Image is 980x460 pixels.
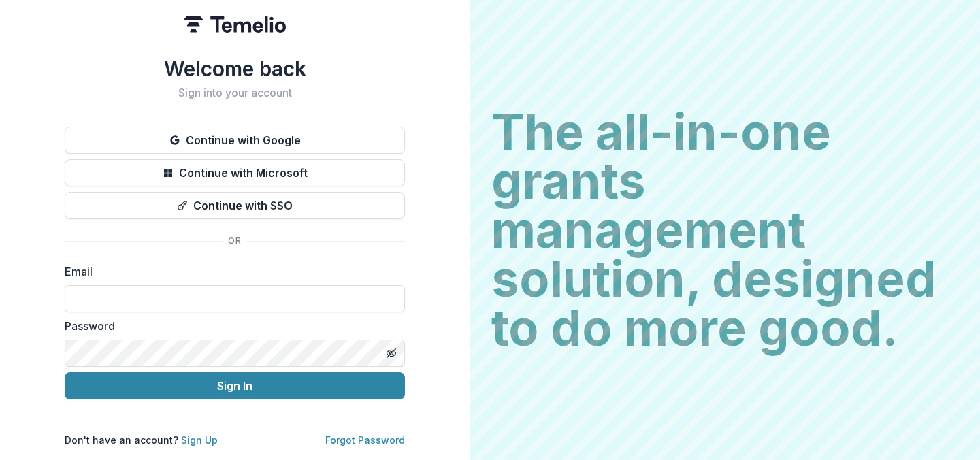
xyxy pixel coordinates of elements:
[184,16,286,33] img: Temelio
[65,433,218,447] p: Don't have an account?
[65,263,397,280] label: Email
[65,372,405,399] button: Sign In
[325,434,405,446] a: Forgot Password
[65,159,405,186] button: Continue with Microsoft
[65,318,397,334] label: Password
[380,342,402,364] button: Toggle password visibility
[65,192,405,219] button: Continue with SSO
[65,86,405,99] h2: Sign into your account
[65,56,405,81] h1: Welcome back
[181,434,218,446] a: Sign Up
[65,127,405,154] button: Continue with Google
